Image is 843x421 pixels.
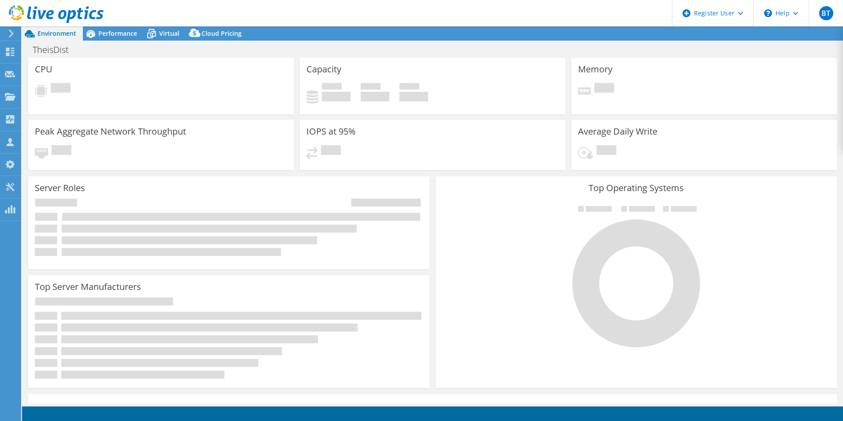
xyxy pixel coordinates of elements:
[321,145,341,157] span: Pending
[35,282,141,292] h3: Top Server Manufacturers
[306,127,356,136] h3: IOPS at 95%
[51,83,71,95] span: Pending
[35,127,186,136] h3: Peak Aggregate Network Throughput
[98,29,137,38] span: Performance
[322,83,342,92] span: Used
[361,83,380,92] span: Free
[322,92,351,101] h4: 0 GiB
[578,127,657,136] h3: Average Daily Write
[52,145,71,157] span: Pending
[819,6,833,20] span: BT
[29,45,82,55] h1: TheisDist
[399,92,428,101] h4: 0 GiB
[594,83,614,95] span: Pending
[597,145,616,157] span: Pending
[201,29,242,38] span: Cloud Pricing
[35,183,85,193] h3: Server Roles
[35,64,52,74] h3: CPU
[37,29,76,38] span: Environment
[306,64,341,74] h3: Capacity
[442,183,830,193] h3: Top Operating Systems
[361,92,389,101] h4: 0 GiB
[159,29,179,38] span: Virtual
[764,9,772,17] svg: \n
[578,64,612,74] h3: Memory
[399,83,419,92] span: Total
